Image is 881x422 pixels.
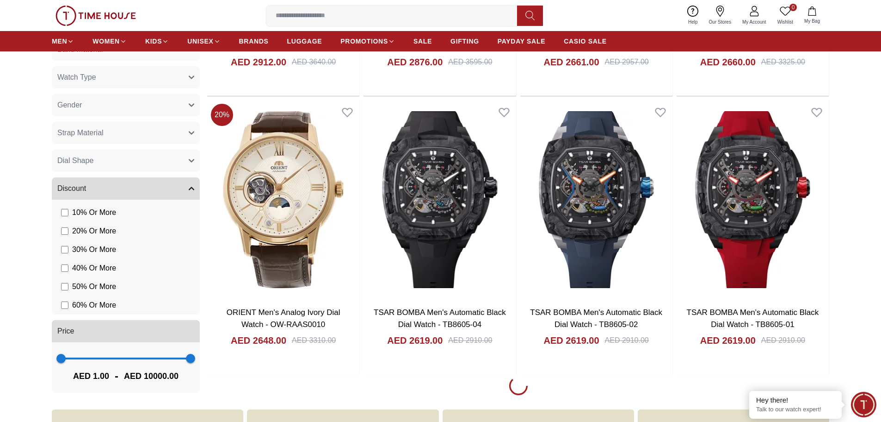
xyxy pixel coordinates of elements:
[211,104,233,126] span: 20 %
[207,100,359,299] img: ORIENT Men's Analog Ivory Dial Watch - OW-RAAS0010
[774,19,797,25] span: Wishlist
[520,100,672,299] img: TSAR BOMBA Men's Automatic Black Dial Watch - TB8605-02
[231,334,286,347] h4: AED 2648.00
[72,207,116,218] span: 10 % Or More
[124,370,179,383] span: AED 10000.00
[145,37,162,46] span: KIDS
[52,94,200,116] button: Gender
[801,18,824,25] span: My Bag
[448,57,492,68] div: AED 3595.00
[239,37,269,46] span: BRANDS
[687,308,819,329] a: TSAR BOMBA Men's Automatic Black Dial Watch - TB8605-01
[340,33,395,50] a: PROMOTIONS
[564,37,607,46] span: CASIO SALE
[413,37,432,46] span: SALE
[761,335,805,346] div: AED 2910.00
[61,302,68,309] input: 60% Or More
[756,396,835,405] div: Hey there!
[57,155,93,166] span: Dial Shape
[92,33,127,50] a: WOMEN
[92,37,120,46] span: WOMEN
[227,308,340,329] a: ORIENT Men's Analog Ivory Dial Watch - OW-RAAS0010
[700,334,756,347] h4: AED 2619.00
[677,100,829,299] img: TSAR BOMBA Men's Automatic Black Dial Watch - TB8605-01
[772,4,799,27] a: 0Wishlist
[739,19,770,25] span: My Account
[450,33,479,50] a: GIFTING
[52,37,67,46] span: MEN
[61,283,68,290] input: 50% Or More
[287,33,322,50] a: LUGGAGE
[287,37,322,46] span: LUGGAGE
[374,308,506,329] a: TSAR BOMBA Men's Automatic Black Dial Watch - TB8605-04
[703,4,737,27] a: Our Stores
[57,72,96,83] span: Watch Type
[73,370,109,383] span: AED 1.00
[413,33,432,50] a: SALE
[799,5,826,26] button: My Bag
[72,226,116,237] span: 20 % Or More
[340,37,388,46] span: PROMOTIONS
[292,57,336,68] div: AED 3640.00
[61,227,68,235] input: 20% Or More
[52,122,200,144] button: Strap Material
[57,100,82,111] span: Gender
[450,37,479,46] span: GIFTING
[683,4,703,27] a: Help
[564,33,607,50] a: CASIO SALE
[72,281,116,292] span: 50 % Or More
[72,300,116,311] span: 60 % Or More
[239,33,269,50] a: BRANDS
[498,37,545,46] span: PAYDAY SALE
[605,57,649,68] div: AED 2957.00
[57,326,74,337] span: Price
[57,183,86,194] span: Discount
[761,57,805,68] div: AED 3325.00
[543,334,599,347] h4: AED 2619.00
[72,244,116,255] span: 30 % Or More
[187,33,220,50] a: UNISEX
[363,100,516,299] img: TSAR BOMBA Men's Automatic Black Dial Watch - TB8605-04
[52,177,200,200] button: Discount
[705,19,735,25] span: Our Stores
[61,209,68,216] input: 10% Or More
[498,33,545,50] a: PAYDAY SALE
[530,308,662,329] a: TSAR BOMBA Men's Automatic Black Dial Watch - TB8605-02
[52,66,200,88] button: Watch Type
[448,335,492,346] div: AED 2910.00
[851,392,876,417] div: Chat Widget
[61,246,68,253] input: 30% Or More
[52,33,74,50] a: MEN
[61,265,68,272] input: 40% Or More
[387,334,443,347] h4: AED 2619.00
[72,263,116,274] span: 40 % Or More
[756,406,835,414] p: Talk to our watch expert!
[57,127,104,139] span: Strap Material
[387,56,443,69] h4: AED 2876.00
[109,369,124,384] span: -
[684,19,702,25] span: Help
[292,335,336,346] div: AED 3310.00
[52,150,200,172] button: Dial Shape
[543,56,599,69] h4: AED 2661.00
[145,33,169,50] a: KIDS
[789,4,797,11] span: 0
[55,6,136,26] img: ...
[700,56,756,69] h4: AED 2660.00
[231,56,286,69] h4: AED 2912.00
[52,320,200,342] button: Price
[605,335,649,346] div: AED 2910.00
[187,37,213,46] span: UNISEX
